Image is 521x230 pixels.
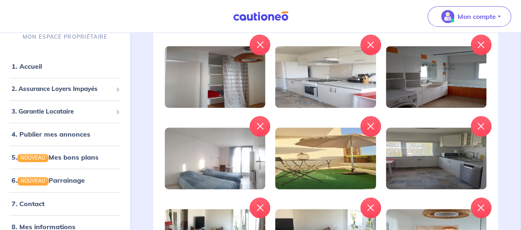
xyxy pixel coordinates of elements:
[12,176,85,184] a: 6.NOUVEAUParrainage
[275,128,376,189] img: terrasse.jpg
[3,81,127,97] div: 2. Assurance Loyers Impayés
[12,62,42,70] a: 1. Accueil
[3,149,127,165] div: 5.NOUVEAUMes bons plans
[441,10,454,23] img: illu_account_valid_menu.svg
[386,128,486,189] img: cuisine 3.jpg
[165,128,265,189] img: CHAMBRE 2.2.jpg
[3,104,127,120] div: 3. Garantie Locataire
[458,12,496,21] p: Mon compte
[275,46,376,108] img: cuisine 1.jpg
[3,126,127,142] div: 4. Publier mes annonces
[386,46,486,108] img: SDB.jpg
[428,6,511,27] button: illu_account_valid_menu.svgMon compte
[12,130,90,138] a: 4. Publier mes annonces
[12,153,98,161] a: 5.NOUVEAUMes bons plans
[165,46,265,108] img: dresing.jpg
[3,195,127,211] div: 7. Contact
[3,172,127,188] div: 6.NOUVEAUParrainage
[12,199,44,207] a: 7. Contact
[12,84,112,94] span: 2. Assurance Loyers Impayés
[3,58,127,74] div: 1. Accueil
[12,107,112,116] span: 3. Garantie Locataire
[230,11,292,21] img: Cautioneo
[23,33,107,41] p: MON ESPACE PROPRIÉTAIRE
